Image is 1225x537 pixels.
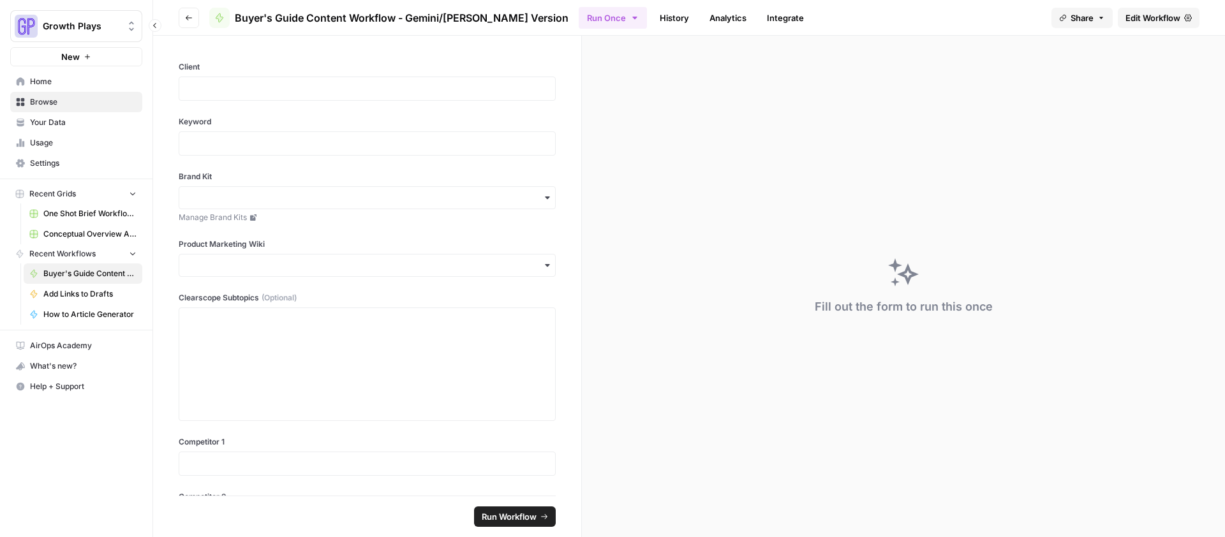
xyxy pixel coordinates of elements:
[179,491,556,503] label: Competitor 2
[1118,8,1199,28] a: Edit Workflow
[10,244,142,263] button: Recent Workflows
[11,357,142,376] div: What's new?
[1051,8,1113,28] button: Share
[43,20,120,33] span: Growth Plays
[24,203,142,224] a: One Shot Brief Workflow Grid
[10,335,142,356] a: AirOps Academy
[759,8,812,28] a: Integrate
[209,8,568,28] a: Buyer's Guide Content Workflow - Gemini/[PERSON_NAME] Version
[10,47,142,66] button: New
[10,376,142,397] button: Help + Support
[24,263,142,284] a: Buyer's Guide Content Workflow - Gemini/[PERSON_NAME] Version
[474,506,556,527] button: Run Workflow
[1071,11,1094,24] span: Share
[179,212,556,223] a: Manage Brand Kits
[179,436,556,448] label: Competitor 1
[815,298,993,316] div: Fill out the form to run this once
[10,92,142,112] a: Browse
[1125,11,1180,24] span: Edit Workflow
[61,50,80,63] span: New
[179,61,556,73] label: Client
[10,153,142,173] a: Settings
[179,171,556,182] label: Brand Kit
[10,10,142,42] button: Workspace: Growth Plays
[10,112,142,133] a: Your Data
[30,158,137,169] span: Settings
[24,284,142,304] a: Add Links to Drafts
[10,184,142,203] button: Recent Grids
[29,188,76,200] span: Recent Grids
[652,8,697,28] a: History
[43,309,137,320] span: How to Article Generator
[30,340,137,351] span: AirOps Academy
[179,239,556,250] label: Product Marketing Wiki
[579,7,647,29] button: Run Once
[43,288,137,300] span: Add Links to Drafts
[702,8,754,28] a: Analytics
[179,116,556,128] label: Keyword
[179,292,556,304] label: Clearscope Subtopics
[10,71,142,92] a: Home
[235,10,568,26] span: Buyer's Guide Content Workflow - Gemini/[PERSON_NAME] Version
[30,137,137,149] span: Usage
[29,248,96,260] span: Recent Workflows
[482,510,537,523] span: Run Workflow
[43,268,137,279] span: Buyer's Guide Content Workflow - Gemini/[PERSON_NAME] Version
[10,133,142,153] a: Usage
[24,224,142,244] a: Conceptual Overview Article Grid
[24,304,142,325] a: How to Article Generator
[30,96,137,108] span: Browse
[30,117,137,128] span: Your Data
[15,15,38,38] img: Growth Plays Logo
[30,381,137,392] span: Help + Support
[10,356,142,376] button: What's new?
[43,228,137,240] span: Conceptual Overview Article Grid
[30,76,137,87] span: Home
[43,208,137,219] span: One Shot Brief Workflow Grid
[262,292,297,304] span: (Optional)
